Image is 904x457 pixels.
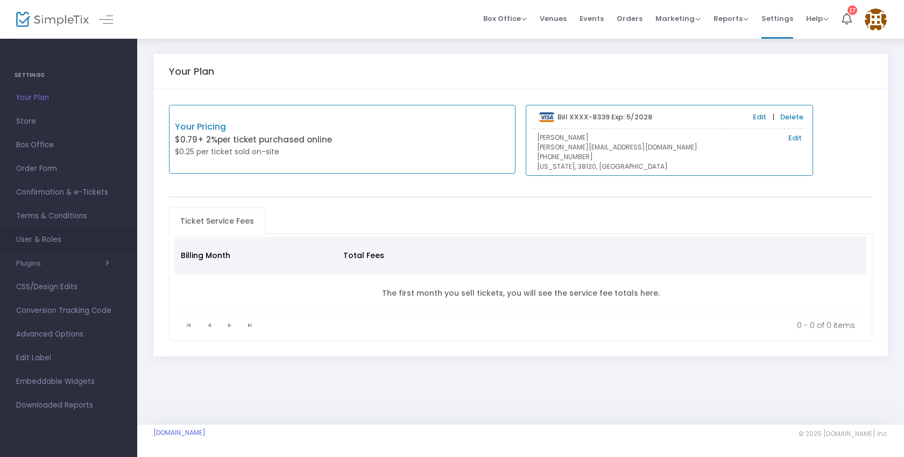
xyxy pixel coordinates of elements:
span: Your Plan [16,91,121,105]
p: $0.79 per ticket purchased online [175,134,342,146]
span: Terms & Conditions [16,209,121,223]
span: Events [580,5,604,32]
div: Data table [174,237,867,312]
img: visa.png [539,112,555,122]
a: Edit [788,133,802,144]
span: Downloaded Reports [16,398,121,412]
p: [PERSON_NAME][EMAIL_ADDRESS][DOMAIN_NAME] [537,142,802,152]
h5: Your Plan [169,66,214,77]
span: Marketing [655,13,701,24]
p: [PERSON_NAME] [537,133,802,142]
span: Orders [617,5,642,32]
a: [DOMAIN_NAME] [153,429,206,437]
span: CSS/Design Edits [16,280,121,294]
span: Box Office [483,13,527,24]
button: Plugins [16,259,109,268]
b: Bill XXXX-8339 Exp: 5/2028 [557,112,652,122]
p: Your Pricing [175,120,342,133]
span: © 2025 [DOMAIN_NAME] Inc. [799,430,888,438]
th: Total Fees [337,237,485,274]
span: Reports [714,13,748,24]
span: | [770,112,777,123]
h4: SETTINGS [15,65,123,86]
th: Billing Month [174,237,337,274]
a: Edit [753,112,766,123]
span: Confirmation & e-Tickets [16,185,121,199]
p: [PHONE_NUMBER] [537,152,802,162]
a: Delete [780,112,803,123]
span: Ticket Service Fees [174,212,260,230]
p: [US_STATE], 38120, [GEOGRAPHIC_DATA] [537,162,802,172]
span: Order Form [16,162,121,176]
span: Venues [540,5,567,32]
kendo-pager-info: 0 - 0 of 0 items [268,320,856,331]
span: Advanced Options [16,327,121,341]
td: The first month you sell tickets, you will see the service fee totals here. [174,274,867,312]
div: 17 [847,5,857,15]
span: Store [16,115,121,128]
span: Conversion Tracking Code [16,304,121,318]
span: Edit Label [16,351,121,365]
span: + 2% [197,134,217,145]
span: Box Office [16,138,121,152]
span: Embeddable Widgets [16,375,121,389]
span: Help [806,13,829,24]
span: Settings [761,5,793,32]
p: $0.25 per ticket sold on-site [175,146,342,158]
span: User & Roles [16,233,121,247]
